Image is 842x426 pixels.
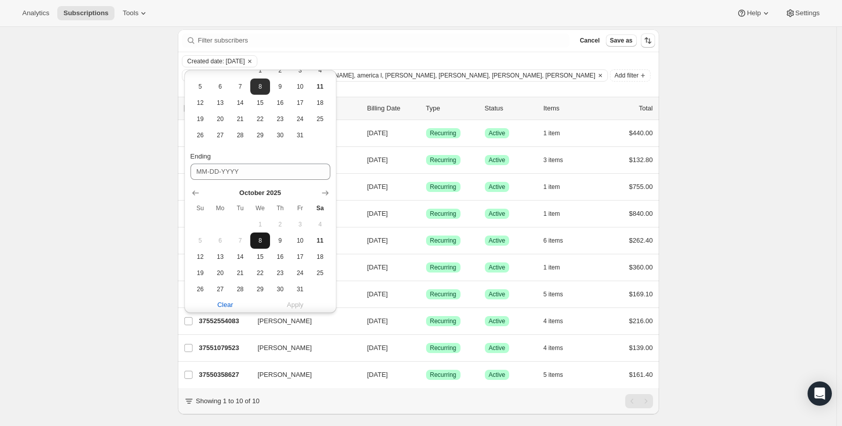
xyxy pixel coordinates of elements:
[290,111,310,127] button: Friday October 24 2025
[544,129,560,137] span: 1 item
[544,210,560,218] span: 1 item
[274,99,286,107] span: 16
[274,269,286,277] span: 23
[489,129,506,137] span: Active
[254,66,266,74] span: 1
[274,66,286,74] span: 2
[290,127,310,143] button: Friday October 31 2025
[290,79,310,95] button: Friday October 10 2025
[610,36,633,45] span: Save as
[274,285,286,293] span: 30
[310,111,330,127] button: Saturday October 25 2025
[117,6,155,20] button: Tools
[274,115,286,123] span: 23
[199,314,653,328] div: 37552554083[PERSON_NAME][DATE]SuccessRecurringSuccessActive4 items$216.00
[310,95,330,111] button: Saturday October 18 2025
[606,34,637,47] button: Save as
[190,249,210,265] button: Sunday October 12 2025
[230,249,250,265] button: Tuesday October 14 2025
[270,79,290,95] button: Thursday October 9 2025
[290,200,310,216] th: Friday
[430,317,456,325] span: Recurring
[190,200,210,216] th: Sunday
[199,343,250,353] p: 37551079523
[290,95,310,111] button: Friday October 17 2025
[195,204,206,212] span: Su
[294,220,306,228] span: 3
[250,281,270,297] button: Wednesday October 29 2025
[230,281,250,297] button: Tuesday October 28 2025
[294,99,306,107] span: 17
[230,127,250,143] button: Tuesday October 28 2025
[625,394,653,408] nav: Pagination
[252,367,353,383] button: [PERSON_NAME]
[489,263,506,272] span: Active
[314,66,326,74] span: 4
[196,396,260,406] p: Showing 1 to 10 of 10
[310,233,330,249] button: Today Saturday October 11 2025
[779,6,826,20] button: Settings
[808,381,832,406] div: Open Intercom Messenger
[214,99,226,107] span: 13
[629,183,653,190] span: $755.00
[430,129,456,137] span: Recurring
[199,153,653,167] div: 37552423011[PERSON_NAME][DATE]SuccessRecurringSuccessActive3 items$132.80
[184,297,266,313] button: Clear
[290,249,310,265] button: Friday October 17 2025
[198,33,570,48] input: Filter subscribers
[230,95,250,111] button: Tuesday October 14 2025
[290,233,310,249] button: Friday October 10 2025
[294,204,306,212] span: Fr
[489,210,506,218] span: Active
[544,290,563,298] span: 5 items
[270,200,290,216] th: Thursday
[199,341,653,355] div: 37551079523[PERSON_NAME][DATE]SuccessRecurringSuccessActive4 items$139.00
[629,290,653,298] span: $169.10
[270,95,290,111] button: Thursday October 16 2025
[199,287,653,301] div: 37552586851[PERSON_NAME][DATE]SuccessRecurringSuccessActive5 items$169.10
[187,57,245,65] span: Created date: [DATE]
[250,249,270,265] button: Wednesday October 15 2025
[629,317,653,325] span: $216.00
[310,216,330,233] button: Saturday October 4 2025
[270,265,290,281] button: Thursday October 23 2025
[254,269,266,277] span: 22
[367,156,388,164] span: [DATE]
[270,249,290,265] button: Thursday October 16 2025
[250,233,270,249] button: Wednesday October 8 2025
[57,6,114,20] button: Subscriptions
[270,127,290,143] button: Thursday October 30 2025
[274,220,286,228] span: 2
[214,285,226,293] span: 27
[629,344,653,352] span: $139.00
[230,265,250,281] button: Tuesday October 21 2025
[544,368,575,382] button: 5 items
[294,237,306,245] span: 10
[294,269,306,277] span: 24
[16,6,55,20] button: Analytics
[367,263,388,271] span: [DATE]
[190,95,210,111] button: Sunday October 12 2025
[195,131,206,139] span: 26
[367,103,418,113] p: Billing Date
[544,314,575,328] button: 4 items
[367,210,388,217] span: [DATE]
[254,99,266,107] span: 15
[310,249,330,265] button: Saturday October 18 2025
[199,207,653,221] div: 37548851299[PERSON_NAME][DATE]SuccessRecurringSuccessActive1 item$840.00
[544,126,571,140] button: 1 item
[544,183,560,191] span: 1 item
[123,9,138,17] span: Tools
[430,344,456,352] span: Recurring
[182,70,596,81] button: Custom Attributes. sales_associate_name: scott v, america l, carlos V, keegan b, scott v, Maya p
[639,103,653,113] p: Total
[367,129,388,137] span: [DATE]
[254,253,266,261] span: 15
[258,370,312,380] span: [PERSON_NAME]
[485,103,535,113] p: Status
[367,317,388,325] span: [DATE]
[254,237,266,245] span: 8
[250,127,270,143] button: Wednesday October 29 2025
[254,131,266,139] span: 29
[195,115,206,123] span: 19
